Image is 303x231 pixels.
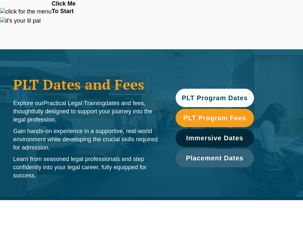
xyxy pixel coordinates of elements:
[13,76,163,93] h1: PLT Dates and Fees
[13,155,163,180] p: Learn from seasoned legal professionals and step confidently into your legal career, fully equipp...
[176,109,254,127] a: PLT Program Fees
[43,100,105,106] span: Practical Legal Training
[13,127,163,152] p: Gain hands-on experience in a supportive, real-world environment while developing the crucial ski...
[176,89,254,107] a: PLT Program Dates
[183,115,246,121] span: PLT Program Fees
[186,135,243,141] span: Immersive Dates
[176,149,254,167] a: Placement Dates
[182,95,248,101] span: PLT Program Dates
[186,155,243,161] span: Placement Dates
[13,99,163,124] p: Explore our dates and fees, thoughtfully designed to support your journey into the legal profession.
[176,129,254,147] a: Immersive Dates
